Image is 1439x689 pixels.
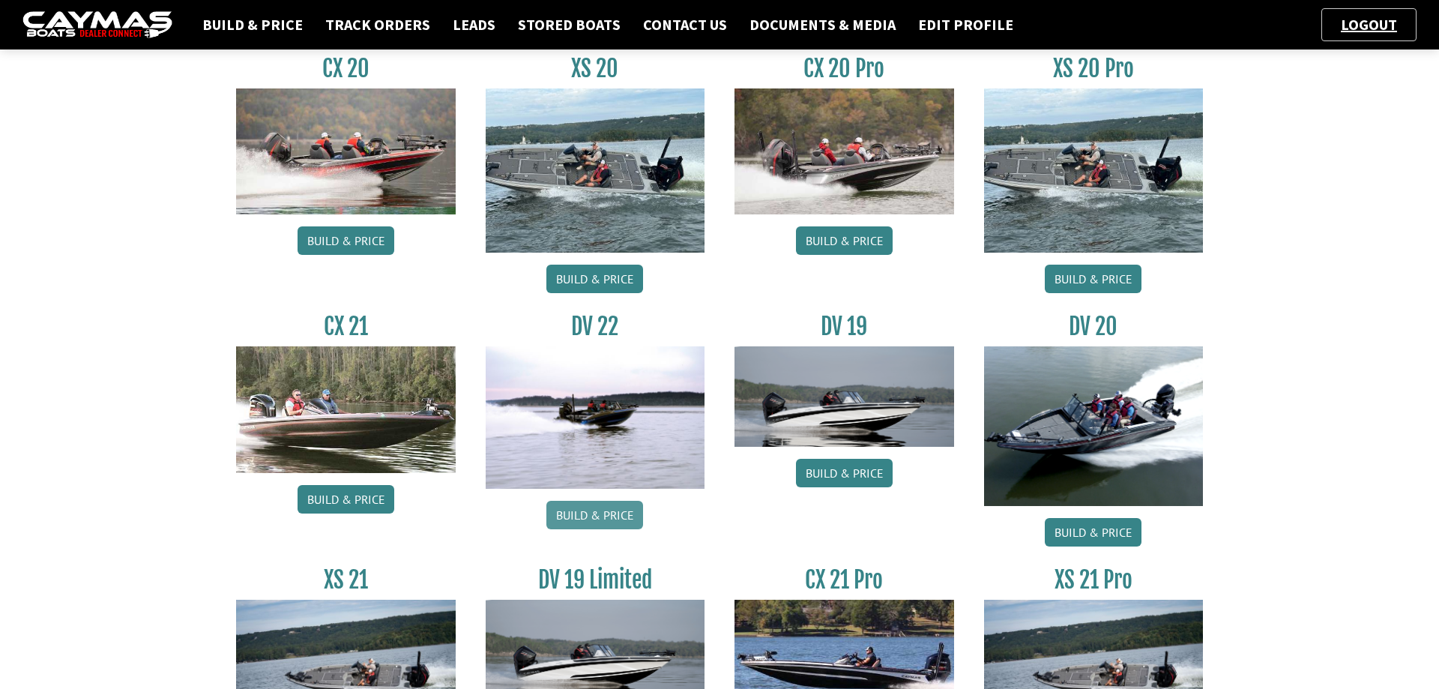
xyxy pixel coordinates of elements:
[236,566,456,594] h3: XS 21
[1333,15,1405,34] a: Logout
[486,566,705,594] h3: DV 19 Limited
[911,15,1021,34] a: Edit Profile
[1045,265,1141,293] a: Build & Price
[195,15,310,34] a: Build & Price
[546,501,643,529] a: Build & Price
[984,566,1204,594] h3: XS 21 Pro
[298,226,394,255] a: Build & Price
[984,346,1204,506] img: DV_20_from_website_for_caymas_connect.png
[734,55,954,82] h3: CX 20 Pro
[486,88,705,253] img: XS_20_resized.jpg
[742,15,903,34] a: Documents & Media
[734,88,954,214] img: CX-20Pro_thumbnail.jpg
[984,55,1204,82] h3: XS 20 Pro
[1045,518,1141,547] a: Build & Price
[984,313,1204,340] h3: DV 20
[298,485,394,514] a: Build & Price
[636,15,734,34] a: Contact Us
[734,566,954,594] h3: CX 21 Pro
[22,11,172,39] img: caymas-dealer-connect-2ed40d3bc7270c1d8d7ffb4b79bf05adc795679939227970def78ec6f6c03838.gif
[486,313,705,340] h3: DV 22
[236,346,456,472] img: CX21_thumb.jpg
[445,15,503,34] a: Leads
[734,346,954,447] img: dv-19-ban_from_website_for_caymas_connect.png
[510,15,628,34] a: Stored Boats
[236,313,456,340] h3: CX 21
[236,55,456,82] h3: CX 20
[796,226,893,255] a: Build & Price
[486,346,705,489] img: DV22_original_motor_cropped_for_caymas_connect.jpg
[318,15,438,34] a: Track Orders
[546,265,643,293] a: Build & Price
[984,88,1204,253] img: XS_20_resized.jpg
[734,313,954,340] h3: DV 19
[236,88,456,214] img: CX-20_thumbnail.jpg
[796,459,893,487] a: Build & Price
[486,55,705,82] h3: XS 20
